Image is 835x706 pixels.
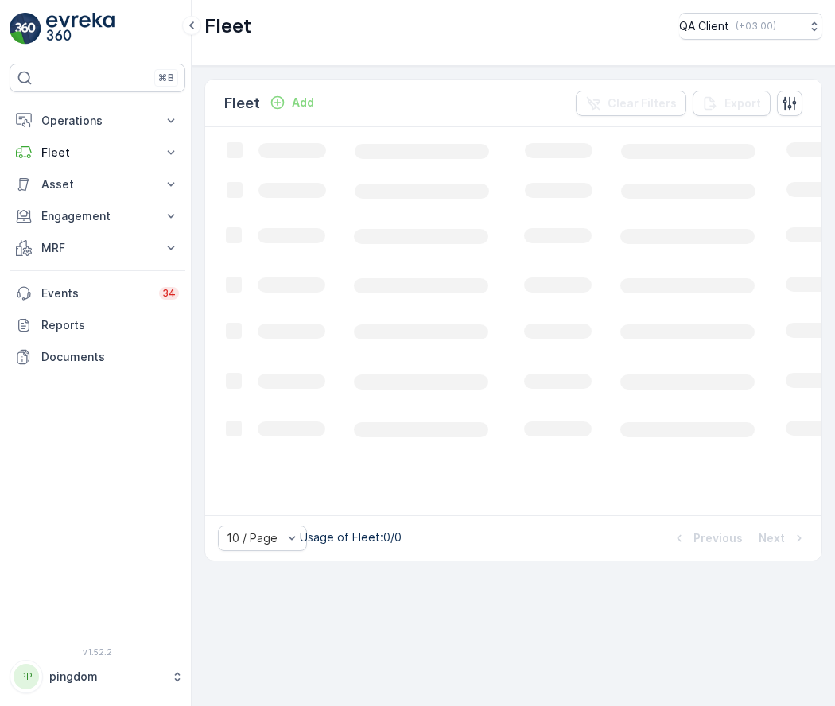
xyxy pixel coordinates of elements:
[757,529,809,548] button: Next
[759,530,785,546] p: Next
[41,113,153,129] p: Operations
[693,530,743,546] p: Previous
[10,277,185,309] a: Events34
[576,91,686,116] button: Clear Filters
[292,95,314,111] p: Add
[14,664,39,689] div: PP
[10,200,185,232] button: Engagement
[46,13,115,45] img: logo_light-DOdMpM7g.png
[693,91,771,116] button: Export
[41,208,153,224] p: Engagement
[41,176,153,192] p: Asset
[670,529,744,548] button: Previous
[224,92,260,114] p: Fleet
[724,95,761,111] p: Export
[300,529,402,545] p: Usage of Fleet : 0/0
[10,169,185,200] button: Asset
[736,20,776,33] p: ( +03:00 )
[41,145,153,161] p: Fleet
[41,349,179,365] p: Documents
[162,287,176,300] p: 34
[608,95,677,111] p: Clear Filters
[10,309,185,341] a: Reports
[10,660,185,693] button: PPpingdom
[158,72,174,84] p: ⌘B
[679,13,822,40] button: QA Client(+03:00)
[49,669,163,685] p: pingdom
[10,13,41,45] img: logo
[41,240,153,256] p: MRF
[41,285,150,301] p: Events
[10,647,185,657] span: v 1.52.2
[679,18,729,34] p: QA Client
[263,93,320,112] button: Add
[204,14,251,39] p: Fleet
[10,105,185,137] button: Operations
[10,232,185,264] button: MRF
[10,341,185,373] a: Documents
[10,137,185,169] button: Fleet
[41,317,179,333] p: Reports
